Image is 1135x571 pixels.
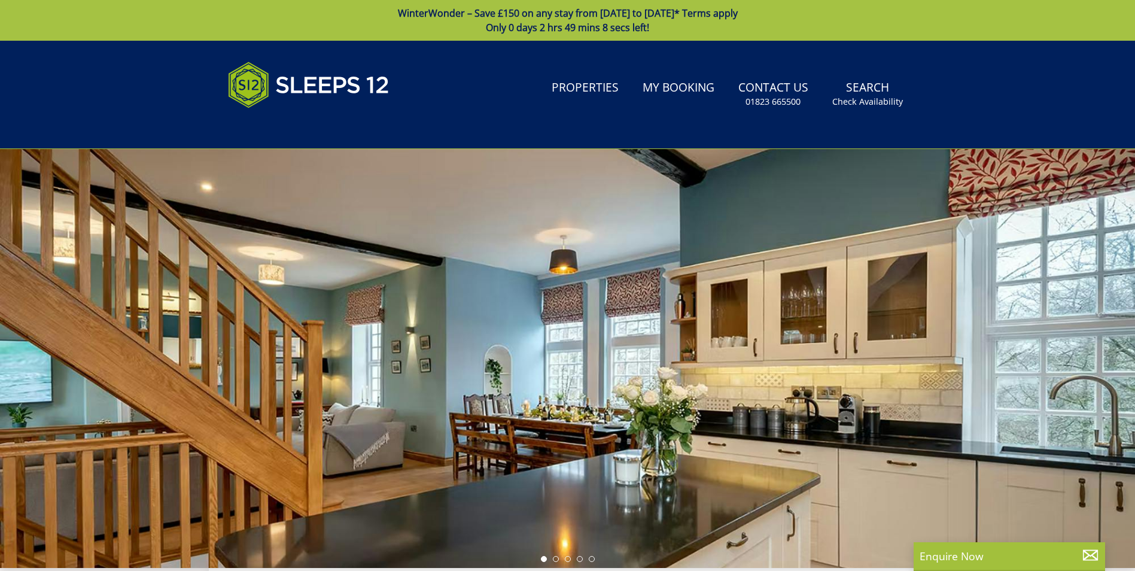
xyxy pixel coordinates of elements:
img: Sleeps 12 [228,55,390,115]
a: Properties [547,75,623,102]
a: Contact Us01823 665500 [734,75,813,114]
span: Only 0 days 2 hrs 49 mins 8 secs left! [486,21,649,34]
p: Enquire Now [920,548,1099,564]
small: Check Availability [832,96,903,108]
iframe: Customer reviews powered by Trustpilot [222,122,348,132]
a: My Booking [638,75,719,102]
a: SearchCheck Availability [827,75,908,114]
small: 01823 665500 [745,96,801,108]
